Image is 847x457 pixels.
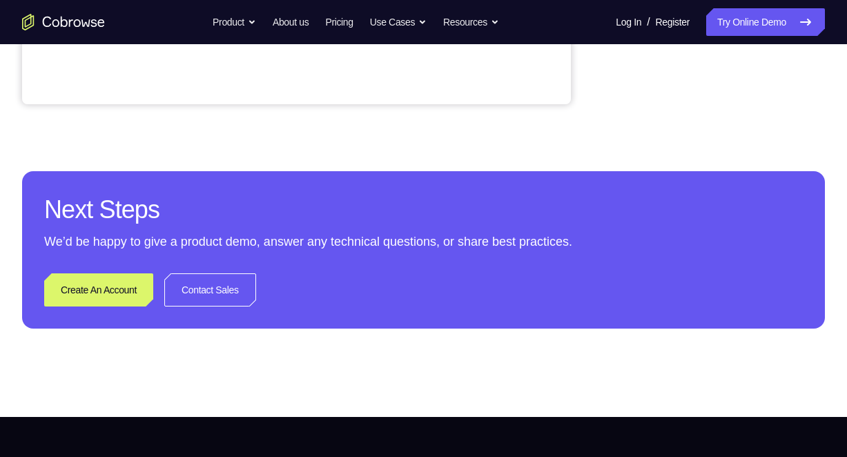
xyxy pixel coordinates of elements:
button: Resources [443,8,499,36]
a: Contact Sales [164,273,256,307]
div: Sign in with GitHub [239,259,332,273]
a: Go to the home page [22,14,105,30]
button: Sign in with Zendesk [142,318,407,346]
a: Register [656,8,690,36]
button: Sign in with Google [142,219,407,246]
a: About us [273,8,309,36]
input: Enter your email [150,132,399,146]
p: or [267,197,282,208]
div: Sign in with Google [239,226,333,240]
h1: Sign in to your account [142,95,407,114]
a: Log In [616,8,641,36]
a: Create An Account [44,273,153,307]
span: / [647,14,650,30]
p: Don't have an account? [142,357,407,368]
div: Sign in with Intercom [233,292,338,306]
div: Sign in with Zendesk [235,325,336,339]
button: Sign in [142,158,407,186]
button: Use Cases [370,8,427,36]
a: Pricing [325,8,353,36]
button: Sign in with GitHub [142,252,407,280]
a: Create a new account [249,358,347,367]
h2: Next Steps [44,193,803,226]
button: Product [213,8,256,36]
a: Try Online Demo [706,8,825,36]
button: Sign in with Intercom [142,285,407,313]
p: We’d be happy to give a product demo, answer any technical questions, or share best practices. [44,232,803,251]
